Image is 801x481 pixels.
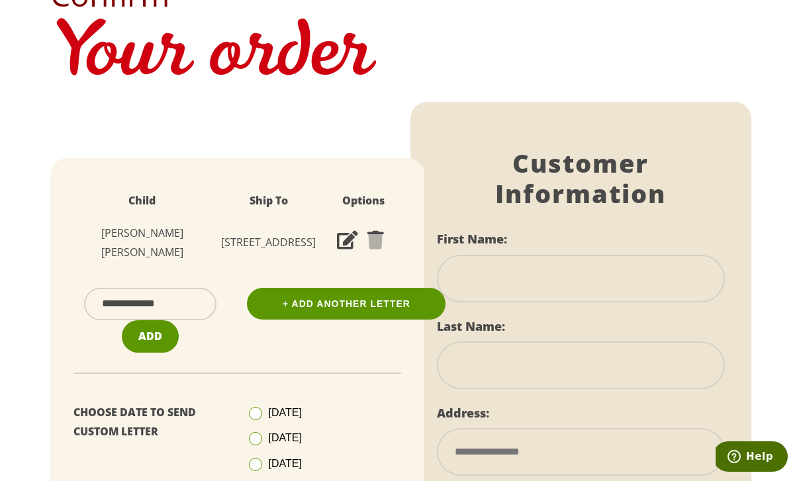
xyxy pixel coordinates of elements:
[437,318,505,334] label: Last Name:
[268,407,301,418] span: [DATE]
[268,432,301,443] span: [DATE]
[716,441,788,474] iframe: Opens a widget where you can find more information
[221,217,316,269] td: [STREET_ADDRESS]
[64,217,222,269] td: [PERSON_NAME] [PERSON_NAME]
[138,329,162,343] span: Add
[50,11,751,102] h1: Your order
[316,185,411,217] th: Options
[437,231,507,247] label: First Name:
[437,405,489,421] label: Address:
[268,458,301,469] span: [DATE]
[122,320,179,353] button: Add
[64,185,222,217] th: Child
[73,403,228,441] p: Choose Date To Send Custom Letter
[437,148,725,208] h1: Customer Information
[221,185,316,217] th: Ship To
[247,288,446,320] a: + Add Another Letter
